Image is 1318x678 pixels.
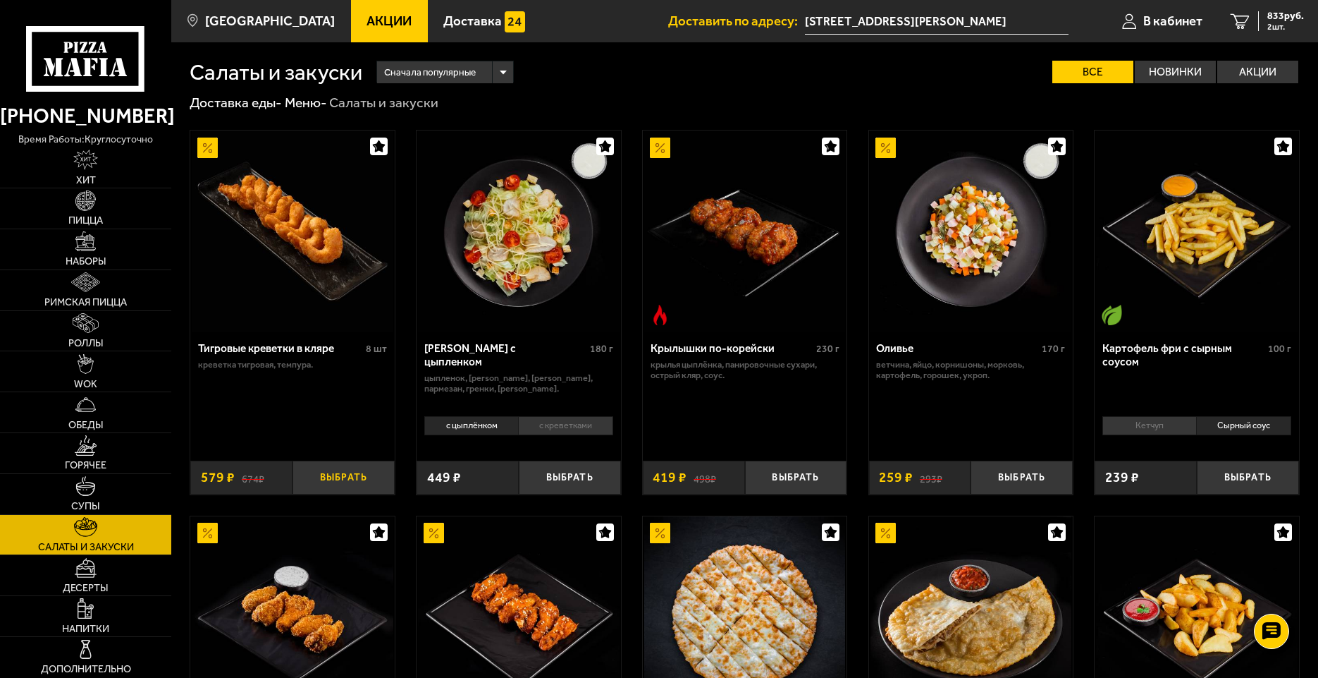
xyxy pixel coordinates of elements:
span: 833 руб. [1267,11,1304,21]
a: Доставка еды- [190,95,282,111]
div: Салаты и закуски [329,94,438,111]
span: Акции [367,15,412,28]
span: Супы [71,502,100,511]
span: Салаты и закуски [38,543,134,552]
a: Вегетарианское блюдоКартофель фри с сырным соусом [1095,131,1298,332]
img: Акционный [650,138,670,158]
li: Сырный соус [1196,416,1291,436]
li: с креветками [518,416,613,436]
span: Горячее [65,461,106,471]
div: [PERSON_NAME] с цыпленком [424,342,586,368]
span: Римская пицца [44,298,127,308]
a: Салат Цезарь с цыпленком [417,131,620,332]
img: Акционный [875,138,896,158]
div: 0 [1095,411,1298,451]
img: Картофель фри с сырным соусом [1096,131,1297,332]
span: 100 г [1268,343,1291,355]
p: цыпленок, [PERSON_NAME], [PERSON_NAME], пармезан, гренки, [PERSON_NAME]. [424,373,613,394]
span: 170 г [1042,343,1065,355]
img: Акционный [650,523,670,543]
span: 8 шт [366,343,387,355]
li: с цыплёнком [424,416,519,436]
button: Выбрать [1197,461,1299,495]
div: Картофель фри с сырным соусом [1102,342,1264,368]
span: [GEOGRAPHIC_DATA] [205,15,335,28]
span: Наборы [66,257,106,267]
a: АкционныйТигровые креветки в кляре [190,131,394,332]
img: Оливье [870,131,1071,332]
img: Острое блюдо [650,305,670,325]
img: Крылышки по-корейски [644,131,845,332]
span: WOK [74,380,97,389]
img: 15daf4d41897b9f0e9f617042186c801.svg [505,11,525,32]
div: 0 [417,411,620,451]
a: Меню- [285,95,327,111]
li: Кетчуп [1102,416,1197,436]
p: креветка тигровая, темпура. [198,359,387,370]
span: 449 ₽ [427,471,461,484]
span: Роллы [68,339,104,349]
img: Акционный [875,523,896,543]
a: АкционныйОстрое блюдоКрылышки по-корейски [643,131,846,332]
s: 674 ₽ [242,471,264,484]
p: ветчина, яйцо, корнишоны, морковь, картофель, горошек, укроп. [876,359,1065,381]
img: Тигровые креветки в кляре [192,131,393,332]
span: 419 ₽ [653,471,686,484]
span: 579 ₽ [201,471,235,484]
p: крылья цыплёнка, панировочные сухари, острый кляр, соус. [651,359,839,381]
h1: Салаты и закуски [190,61,362,83]
span: 180 г [590,343,613,355]
span: Сначала популярные [384,59,476,85]
span: Напитки [62,624,109,634]
label: Все [1052,61,1133,83]
span: 259 ₽ [879,471,913,484]
div: Оливье [876,342,1038,356]
span: Хит [76,176,96,186]
img: Салат Цезарь с цыпленком [418,131,619,332]
label: Акции [1217,61,1298,83]
span: Десерты [63,583,109,593]
button: Выбрать [745,461,847,495]
div: Тигровые креветки в кляре [198,342,362,356]
span: Доставка [443,15,502,28]
span: Россия, Санкт-Петербург, улица Демьяна Бедного, 30к1 [805,8,1068,35]
button: Выбрать [971,461,1073,495]
img: Вегетарианское блюдо [1102,305,1122,325]
img: Акционный [197,138,218,158]
span: 2 шт. [1267,23,1304,31]
div: Крылышки по-корейски [651,342,813,356]
span: Обеды [68,420,104,430]
button: Выбрать [519,461,621,495]
label: Новинки [1135,61,1216,83]
s: 293 ₽ [920,471,942,484]
span: Пицца [68,216,103,226]
span: Доставить по адресу: [668,15,805,28]
button: Выбрать [292,461,395,495]
a: АкционныйОливье [869,131,1073,332]
input: Ваш адрес доставки [805,8,1068,35]
img: Акционный [424,523,444,543]
span: 239 ₽ [1105,471,1139,484]
img: Акционный [197,523,218,543]
span: В кабинет [1143,15,1202,28]
s: 498 ₽ [694,471,716,484]
span: Дополнительно [41,665,131,674]
span: 230 г [816,343,839,355]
